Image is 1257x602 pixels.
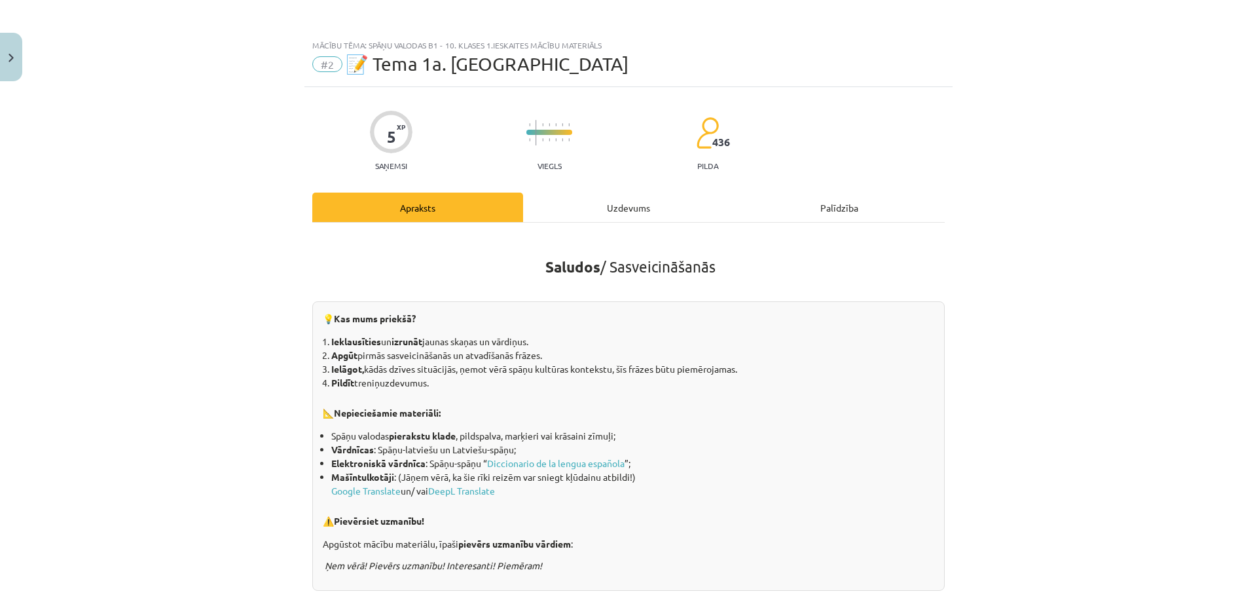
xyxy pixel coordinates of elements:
[542,123,543,126] img: icon-short-line-57e1e144782c952c97e751825c79c345078a6d821885a25fce030b3d8c18986b.svg
[334,407,441,419] strong: Nepieciešamie materiāli:
[323,312,934,327] p: 💡
[487,457,625,469] a: Diccionario de la lengua española
[331,363,364,375] strong: Ielāgot,
[392,335,422,347] strong: izrunāt
[331,335,934,348] li: un jaunas skaņas un vārdiņus.
[331,362,934,376] li: kādās dzīves situācijās, ņemot vērā spāņu kultūras kontekstu, šīs frāzes būtu piemērojamas.
[529,123,530,126] img: icon-short-line-57e1e144782c952c97e751825c79c345078a6d821885a25fce030b3d8c18986b.svg
[331,377,354,388] strong: Pildīt
[325,559,542,571] em: Ņem vērā! Pievērs uzmanību! Interesanti! Piemēram!
[312,56,342,72] span: #2
[323,396,934,421] p: 📐
[312,41,945,50] div: Mācību tēma: Spāņu valodas b1 - 10. klases 1.ieskaites mācību materiāls
[428,485,495,497] a: DeepL Translate
[536,120,537,145] img: icon-long-line-d9ea69661e0d244f92f715978eff75569469978d946b2353a9bb055b3ed8787d.svg
[331,485,401,497] a: Google Translate
[562,138,563,141] img: icon-short-line-57e1e144782c952c97e751825c79c345078a6d821885a25fce030b3d8c18986b.svg
[331,443,374,455] strong: Vārdnīcas
[458,538,571,550] strong: pievērs uzmanību vārdiem
[537,161,562,170] p: Viegls
[549,138,550,141] img: icon-short-line-57e1e144782c952c97e751825c79c345078a6d821885a25fce030b3d8c18986b.svg
[9,54,14,62] img: icon-close-lesson-0947bae3869378f0d4975bcd49f059093ad1ed9edebbc8119c70593378902aed.svg
[331,429,934,443] li: Spāņu valodas , pildspalva, marķieri vai krāsaini zīmuļi;
[562,123,563,126] img: icon-short-line-57e1e144782c952c97e751825c79c345078a6d821885a25fce030b3d8c18986b.svg
[334,312,416,324] b: Kas mums priekšā?
[312,235,945,276] h1: / Sasveicināšanās
[331,470,934,498] li: : (Jāņem vērā, ka šie rīki reizēm var sniegt kļūdainu atbildi!) un/ vai
[387,128,396,146] div: 5
[323,504,934,529] p: ⚠️
[334,515,424,527] strong: Pievērsiet uzmanību!
[323,537,934,551] p: Apgūstot mācību materiālu, īpaši :
[331,349,357,361] strong: Apgūt
[529,138,530,141] img: icon-short-line-57e1e144782c952c97e751825c79c345078a6d821885a25fce030b3d8c18986b.svg
[397,123,405,130] span: XP
[331,457,934,470] li: : Spāņu-spāņu “ ”;
[697,161,718,170] p: pilda
[696,117,719,149] img: students-c634bb4e5e11cddfef0936a35e636f08e4e9abd3cc4e673bd6f9a4125e45ecb1.svg
[568,123,570,126] img: icon-short-line-57e1e144782c952c97e751825c79c345078a6d821885a25fce030b3d8c18986b.svg
[331,443,934,457] li: : Spāņu-latviešu un Latviešu-spāņu;
[370,161,412,170] p: Saņemsi
[542,138,543,141] img: icon-short-line-57e1e144782c952c97e751825c79c345078a6d821885a25fce030b3d8c18986b.svg
[549,123,550,126] img: icon-short-line-57e1e144782c952c97e751825c79c345078a6d821885a25fce030b3d8c18986b.svg
[555,123,556,126] img: icon-short-line-57e1e144782c952c97e751825c79c345078a6d821885a25fce030b3d8c18986b.svg
[389,430,456,442] strong: pierakstu klade
[331,457,426,469] strong: Elektroniskā vārdnīca
[555,138,556,141] img: icon-short-line-57e1e144782c952c97e751825c79c345078a6d821885a25fce030b3d8c18986b.svg
[331,376,934,390] li: treniņuzdevumus.
[712,136,730,148] span: 436
[568,138,570,141] img: icon-short-line-57e1e144782c952c97e751825c79c345078a6d821885a25fce030b3d8c18986b.svg
[312,193,523,222] div: Apraksts
[331,335,381,347] strong: Ieklausīties
[346,53,628,75] span: 📝 Tema 1a. [GEOGRAPHIC_DATA]
[734,193,945,222] div: Palīdzība
[331,471,394,483] strong: Mašīntulkotāji
[523,193,734,222] div: Uzdevums
[331,348,934,362] li: pirmās sasveicināšanās un atvadīšanās frāzes.
[545,257,600,276] strong: Saludos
